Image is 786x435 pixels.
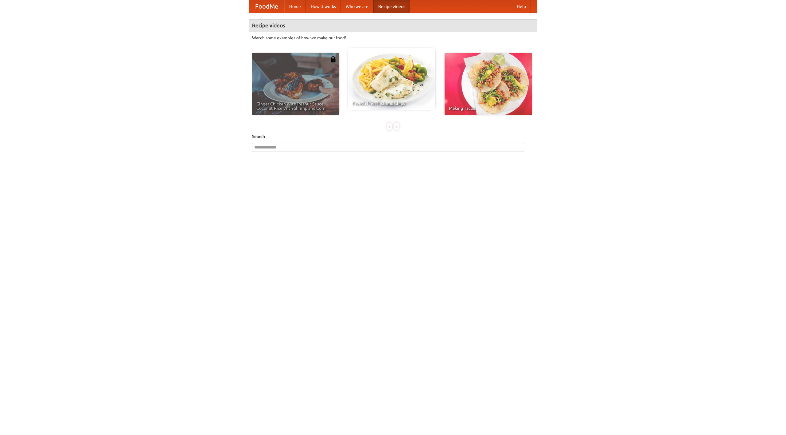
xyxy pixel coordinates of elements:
span: Making Tacos [449,106,527,110]
a: Help [512,0,531,13]
a: Recipe videos [373,0,410,13]
h4: Recipe videos [249,19,537,32]
a: French Fries Fish and Chips [348,48,435,110]
div: » [394,123,399,130]
a: Making Tacos [445,53,532,115]
p: Watch some examples of how we make our food! [252,35,534,41]
a: FoodMe [249,0,284,13]
a: How it works [306,0,341,13]
a: Home [284,0,306,13]
div: « [387,123,392,130]
img: 483408.png [330,56,336,62]
h5: Search [252,133,534,140]
a: Who we are [341,0,373,13]
span: French Fries Fish and Chips [352,101,431,105]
